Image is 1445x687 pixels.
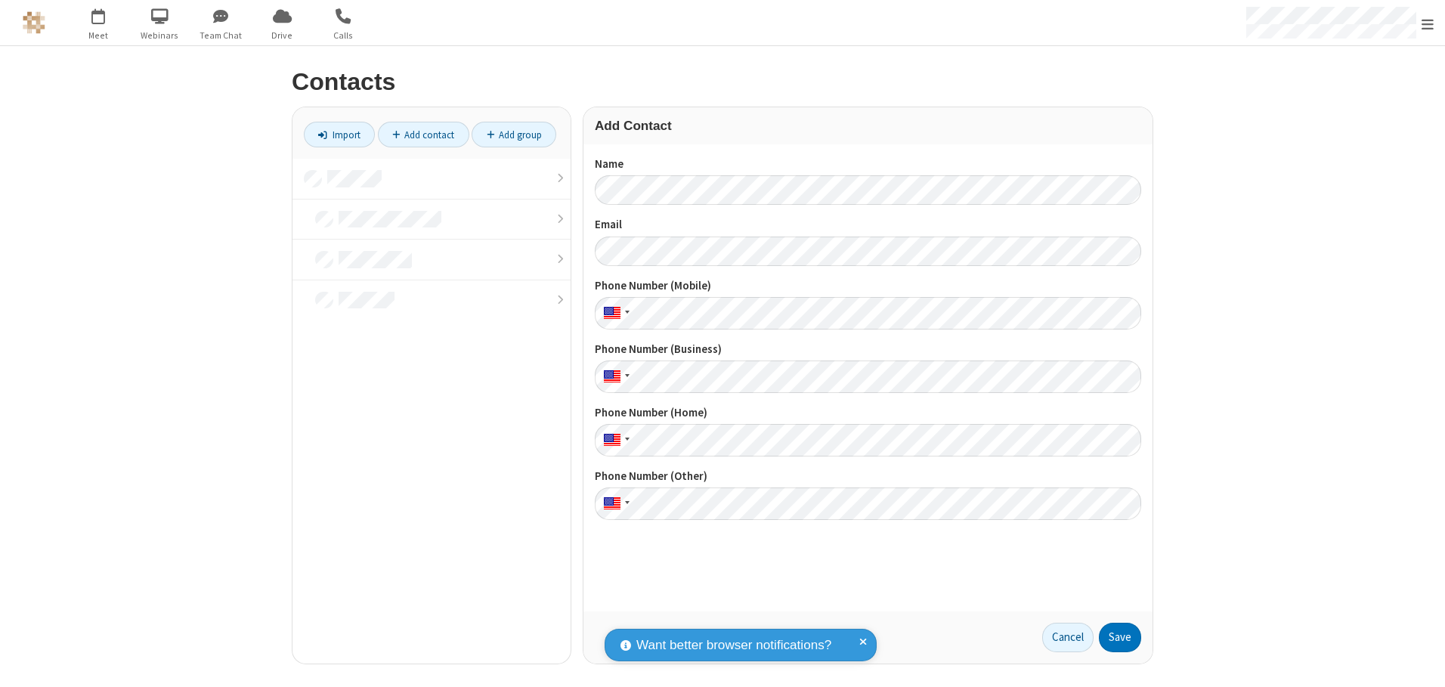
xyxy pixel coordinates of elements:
[595,361,634,393] div: United States: + 1
[595,216,1141,234] label: Email
[1099,623,1141,653] button: Save
[132,29,188,42] span: Webinars
[23,11,45,34] img: QA Selenium DO NOT DELETE OR CHANGE
[595,487,634,520] div: United States: + 1
[254,29,311,42] span: Drive
[595,297,634,330] div: United States: + 1
[595,424,634,456] div: United States: + 1
[472,122,556,147] a: Add group
[315,29,372,42] span: Calls
[636,636,831,655] span: Want better browser notifications?
[595,156,1141,173] label: Name
[193,29,249,42] span: Team Chat
[595,341,1141,358] label: Phone Number (Business)
[595,119,1141,133] h3: Add Contact
[292,69,1153,95] h2: Contacts
[595,277,1141,295] label: Phone Number (Mobile)
[595,468,1141,485] label: Phone Number (Other)
[304,122,375,147] a: Import
[378,122,469,147] a: Add contact
[1042,623,1094,653] a: Cancel
[595,404,1141,422] label: Phone Number (Home)
[70,29,127,42] span: Meet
